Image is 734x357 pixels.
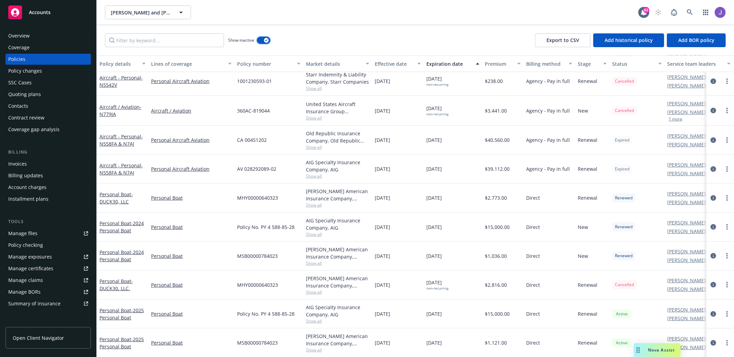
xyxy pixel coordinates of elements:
span: Show all [306,173,369,179]
div: Lines of coverage [151,60,224,67]
span: Agency - Pay in full [526,107,570,114]
button: Premium [482,55,523,72]
span: Direct [526,223,540,231]
a: Personal Aircraft Aviation [151,77,232,85]
a: [PERSON_NAME] [667,82,706,89]
a: [PERSON_NAME] [667,219,706,226]
span: Direct [526,194,540,201]
span: AV 028292089-02 [237,165,276,172]
div: Policy changes [8,65,42,76]
span: [DATE] [375,310,390,317]
a: Manage exposures [6,251,91,262]
span: $40,560.00 [485,136,510,144]
span: [DATE] [426,252,442,260]
button: 1 more [669,117,682,121]
span: [DATE] [426,194,442,201]
a: [PERSON_NAME] [667,108,706,116]
a: more [723,281,731,289]
a: Coverage [6,42,91,53]
div: [PERSON_NAME] American Insurance Company, [PERSON_NAME] Insurance, American Marine Insurance [306,188,369,202]
span: Expired [615,166,629,172]
div: non-recurring [426,112,448,116]
span: CA 00451202 [237,136,267,144]
span: Show all [306,260,369,266]
span: Show all [306,85,369,91]
span: $2,816.00 [485,281,507,288]
div: Market details [306,60,362,67]
span: Show inactive [228,37,254,43]
a: circleInformation [709,194,717,202]
span: Renewed [615,253,632,259]
span: [DATE] [375,223,390,231]
div: [PERSON_NAME] American Insurance Company, [PERSON_NAME] Insurance, American Marine Insurance [306,275,369,289]
a: Aircraft / Aviation [99,104,141,117]
img: photo [715,7,726,18]
a: [PERSON_NAME] [667,256,706,264]
a: Personal Boat [151,310,232,317]
span: - 2025 Personal Boat [99,336,144,350]
span: Renewal [578,194,597,201]
a: more [723,310,731,318]
div: Tools [6,218,91,225]
div: AIG Specialty Insurance Company, AIG [306,217,369,231]
button: Stage [575,55,609,72]
span: New [578,252,588,260]
div: Manage certificates [8,263,53,274]
button: Export to CSV [535,33,591,47]
a: circleInformation [709,339,717,347]
span: Show all [306,144,369,150]
span: Renewed [615,224,632,230]
a: circleInformation [709,252,717,260]
div: United States Aircraft Insurance Group ([GEOGRAPHIC_DATA]), United States Aircraft Insurance Grou... [306,101,369,115]
div: Stage [578,60,599,67]
a: Manage claims [6,275,91,286]
button: Nova Assist [634,343,681,357]
a: Manage files [6,228,91,239]
span: Show all [306,318,369,324]
div: [PERSON_NAME] American Insurance Company, [PERSON_NAME] Insurance [306,333,369,347]
div: Policy details [99,60,138,67]
a: [PERSON_NAME] [667,248,706,255]
button: [PERSON_NAME] and [PERSON_NAME] [105,6,191,19]
span: MSB00000784023 [237,339,278,346]
button: Effective date [372,55,424,72]
div: Installment plans [8,193,49,204]
a: [PERSON_NAME] [667,161,706,168]
a: more [723,252,731,260]
a: Personal Boat [151,252,232,260]
a: Search [683,6,697,19]
a: Policy changes [6,65,91,76]
span: - DUCK30, LLC. [99,278,133,292]
div: Manage files [8,228,38,239]
span: Cancelled [615,78,634,84]
span: MSB00000784023 [237,252,278,260]
span: Direct [526,339,540,346]
button: Status [609,55,664,72]
span: Expired [615,137,629,143]
div: Coverage gap analysis [8,124,60,135]
div: Invoices [8,158,27,169]
span: Renewal [578,339,597,346]
button: Market details [303,55,372,72]
a: [PERSON_NAME] [667,344,706,351]
a: Personal Aircraft Aviation [151,165,232,172]
span: $3,441.00 [485,107,507,114]
span: [DATE] [426,339,442,346]
span: [DATE] [426,75,448,87]
a: Report a Bug [667,6,681,19]
a: more [723,77,731,85]
a: Policy checking [6,240,91,251]
span: [DATE] [375,136,390,144]
div: Status [612,60,654,67]
span: - 2025 Personal Boat [99,307,144,321]
a: [PERSON_NAME] [667,228,706,235]
a: Aircraft - Personal [99,162,143,176]
span: Open Client Navigator [13,334,64,342]
a: Contract review [6,112,91,123]
span: Accounts [29,10,51,15]
a: Manage BORs [6,286,91,297]
a: Manage certificates [6,263,91,274]
a: Personal Boat [99,249,144,263]
span: [DATE] [375,165,390,172]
